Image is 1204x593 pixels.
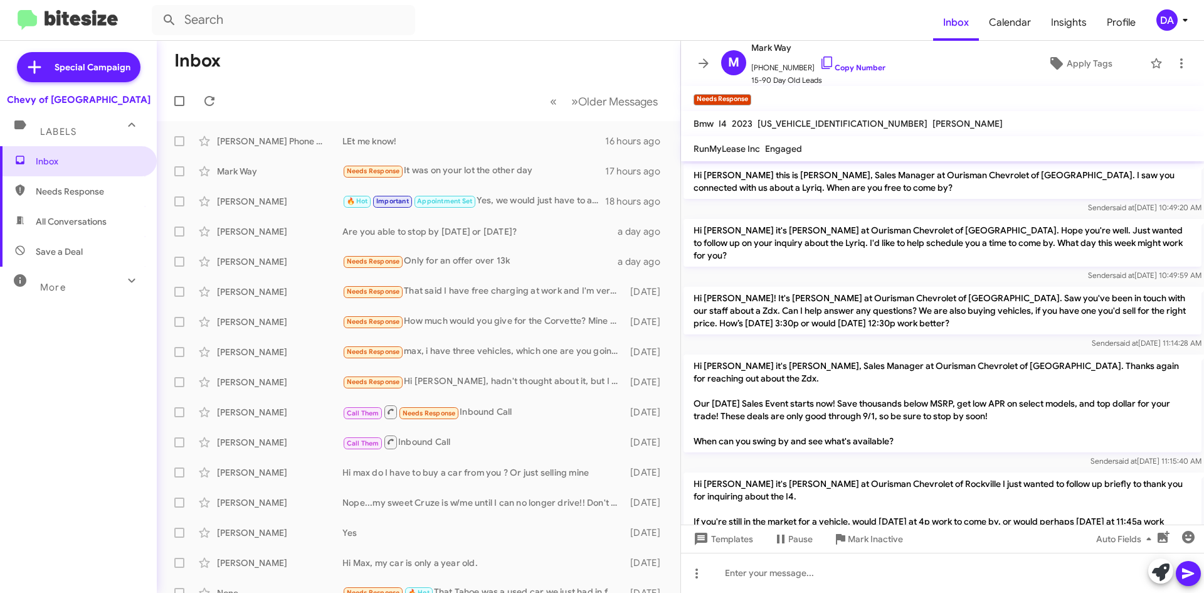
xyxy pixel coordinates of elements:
[624,406,670,419] div: [DATE]
[1112,203,1134,212] span: said at
[1146,9,1190,31] button: DA
[347,318,400,326] span: Needs Response
[55,61,130,73] span: Special Campaign
[624,376,670,388] div: [DATE]
[217,376,342,388] div: [PERSON_NAME]
[624,557,670,569] div: [DATE]
[217,135,342,147] div: [PERSON_NAME] Phone Up
[342,254,618,269] div: Only for an offer over 13k
[347,348,400,356] span: Needs Response
[7,93,150,106] div: Chevy of [GEOGRAPHIC_DATA]
[605,165,670,178] div: 17 hours ago
[624,436,670,449] div: [DATE]
[732,118,752,129] span: 2023
[347,409,379,417] span: Call Them
[684,164,1201,199] p: Hi [PERSON_NAME] this is [PERSON_NAME], Sales Manager at Ourisman Chevrolet of [GEOGRAPHIC_DATA]....
[342,526,624,539] div: Yes
[618,225,670,238] div: a day ago
[347,257,400,265] span: Needs Response
[376,197,409,205] span: Important
[1086,528,1166,550] button: Auto Fields
[217,225,342,238] div: [PERSON_NAME]
[347,378,400,386] span: Needs Response
[1015,52,1144,75] button: Apply Tags
[342,164,605,178] div: It was on your lot the other day
[347,287,400,296] span: Needs Response
[347,439,379,447] span: Call Them
[543,88,665,114] nav: Page navigation example
[765,143,802,154] span: Engaged
[624,466,670,479] div: [DATE]
[1097,4,1146,41] a: Profile
[542,88,564,114] button: Previous
[342,225,618,238] div: Are you able to stop by [DATE] or [DATE]?
[578,95,658,109] span: Older Messages
[36,215,107,228] span: All Conversations
[605,195,670,208] div: 18 hours ago
[347,167,400,175] span: Needs Response
[605,135,670,147] div: 16 hours ago
[417,197,472,205] span: Appointment Set
[684,287,1201,334] p: Hi [PERSON_NAME]! It's [PERSON_NAME] at Ourisman Chevrolet of [GEOGRAPHIC_DATA]. Saw you've been ...
[36,185,142,198] span: Needs Response
[751,55,885,74] span: [PHONE_NUMBER]
[564,88,665,114] button: Next
[681,528,763,550] button: Templates
[550,93,557,109] span: «
[217,346,342,358] div: [PERSON_NAME]
[694,143,760,154] span: RunMyLease Inc
[217,316,342,328] div: [PERSON_NAME]
[694,118,714,129] span: Bmw
[933,4,979,41] a: Inbox
[979,4,1041,41] a: Calendar
[217,406,342,419] div: [PERSON_NAME]
[1067,52,1112,75] span: Apply Tags
[217,195,342,208] div: [PERSON_NAME]
[342,345,624,359] div: max, i have three vehicles, which one are you going to give me a deal on that i can't refuse? che...
[217,436,342,449] div: [PERSON_NAME]
[342,135,605,147] div: LEt me know!
[217,496,342,509] div: [PERSON_NAME]
[1041,4,1097,41] a: Insights
[751,40,885,55] span: Mark Way
[342,466,624,479] div: Hi max do I have to buy a car from you ? Or just selling mine
[684,473,1201,545] p: Hi [PERSON_NAME] it's [PERSON_NAME] at Ourisman Chevrolet of Rockville I just wanted to follow up...
[763,528,823,550] button: Pause
[403,409,456,417] span: Needs Response
[17,52,140,82] a: Special Campaign
[217,165,342,178] div: Mark Way
[624,526,670,539] div: [DATE]
[1088,203,1201,212] span: Sender [DATE] 10:49:20 AM
[624,496,670,509] div: [DATE]
[342,434,624,450] div: Inbound Call
[36,245,83,258] span: Save a Deal
[342,284,624,299] div: That said I have free charging at work and I'm very happy with the all electric lifestyle
[823,528,913,550] button: Mark Inactive
[1096,528,1156,550] span: Auto Fields
[624,346,670,358] div: [DATE]
[342,496,624,509] div: Nope...my sweet Cruze is w/me until I can no longer drive!! Don't ask again please.
[691,528,753,550] span: Templates
[728,53,739,73] span: M
[624,316,670,328] div: [DATE]
[40,126,77,137] span: Labels
[719,118,727,129] span: I4
[152,5,415,35] input: Search
[217,557,342,569] div: [PERSON_NAME]
[217,255,342,268] div: [PERSON_NAME]
[751,74,885,87] span: 15-90 Day Old Leads
[788,528,813,550] span: Pause
[932,118,1003,129] span: [PERSON_NAME]
[624,286,670,298] div: [DATE]
[1112,270,1134,280] span: said at
[217,526,342,539] div: [PERSON_NAME]
[342,375,624,389] div: Hi [PERSON_NAME], hadn't thought about it, but I suppose anything's possible. I won't sell you my...
[347,197,368,205] span: 🔥 Hot
[684,355,1201,452] p: Hi [PERSON_NAME] it's [PERSON_NAME], Sales Manager at Ourisman Chevrolet of [GEOGRAPHIC_DATA]. Th...
[694,94,751,105] small: Needs Response
[342,194,605,208] div: Yes, we would just have to agree on numbers first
